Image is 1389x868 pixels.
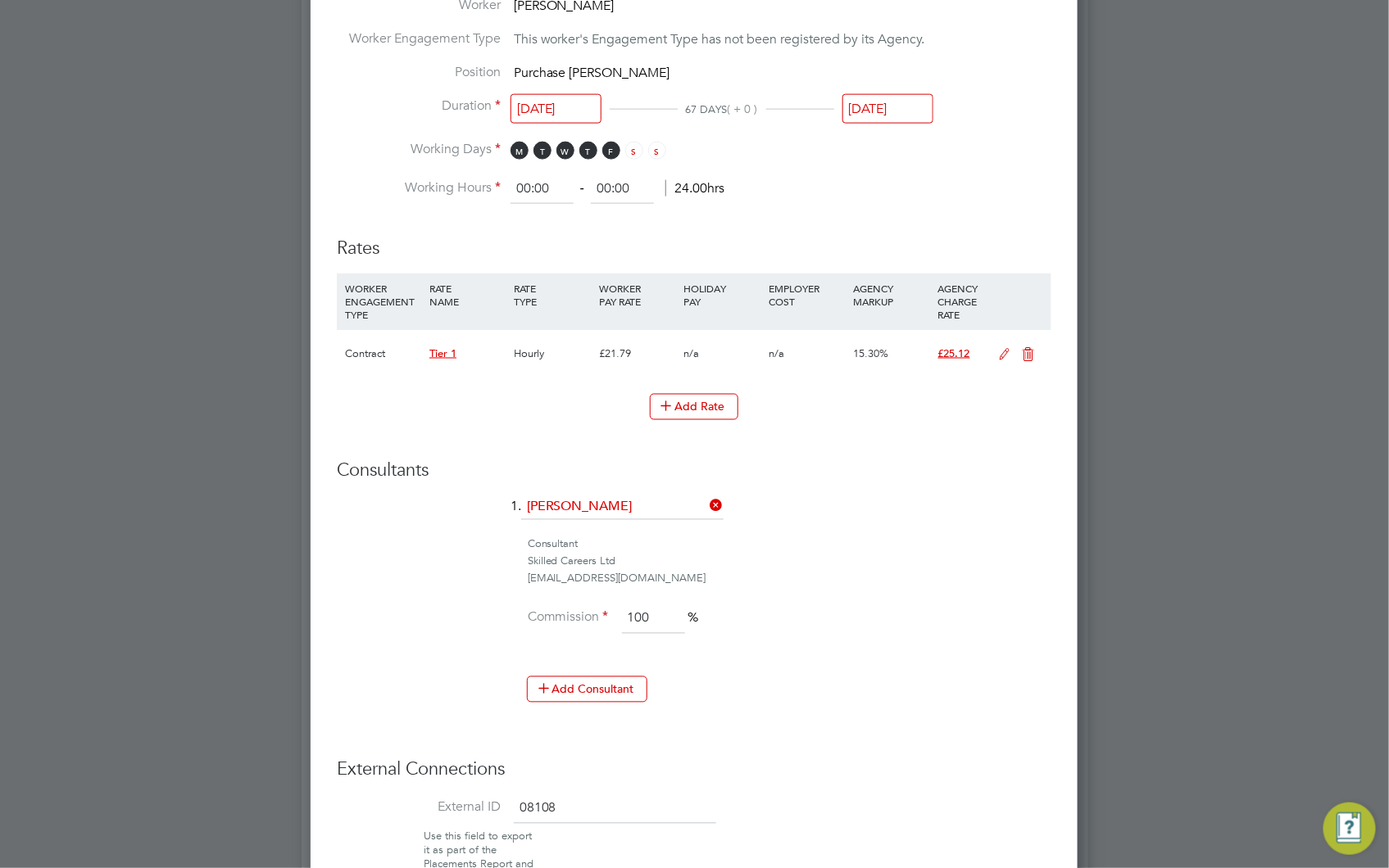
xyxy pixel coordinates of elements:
span: W [556,142,574,160]
span: F [602,142,620,160]
button: Add Rate [650,394,738,420]
span: T [533,142,552,160]
div: AGENCY CHARGE RATE [934,274,991,329]
div: Skilled Careers Ltd [528,554,1051,571]
input: Select one [842,94,933,124]
h3: External Connections [337,758,1051,782]
span: £25.12 [938,346,970,360]
span: 15.30% [853,346,888,360]
div: Contract [341,330,425,377]
div: Consultant [528,536,1051,554]
span: 67 DAYS [686,102,728,116]
span: M [511,142,529,160]
h3: Rates [337,220,1051,260]
input: 17:00 [591,174,654,204]
div: AGENCY MARKUP [849,274,933,316]
span: T [579,142,597,160]
span: n/a [769,346,784,360]
span: % [688,610,699,626]
button: Engage Resource Center [1323,802,1376,855]
h3: Consultants [337,459,1051,483]
div: WORKER PAY RATE [595,274,679,316]
input: Search for... [521,495,724,520]
div: [EMAIL_ADDRESS][DOMAIN_NAME] [528,571,1051,588]
div: £21.79 [595,330,679,377]
div: RATE NAME [425,274,510,316]
div: WORKER ENGAGEMENT TYPE [341,274,425,329]
label: Duration [337,97,501,115]
div: Hourly [511,330,595,377]
label: External ID [337,799,501,816]
label: Commission [527,609,609,626]
div: EMPLOYER COST [765,274,849,316]
span: ( + 0 ) [728,102,758,116]
span: This worker's Engagement Type has not been registered by its Agency. [514,31,925,47]
label: Working Hours [337,179,501,197]
span: Purchase [PERSON_NAME] [514,65,670,81]
span: S [625,142,643,160]
label: Working Days [337,141,501,158]
span: n/a [683,346,699,360]
label: Worker Engagement Type [337,30,501,47]
li: 1. [337,495,1051,536]
button: Add Consultant [527,676,647,703]
div: RATE TYPE [511,274,595,316]
label: Position [337,64,501,81]
span: 24.00hrs [665,180,724,197]
div: HOLIDAY PAY [679,274,764,316]
span: Tier 1 [429,346,456,360]
span: ‐ [577,180,588,197]
input: 08:00 [511,174,574,204]
input: Select one [511,94,601,124]
span: S [648,142,666,160]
